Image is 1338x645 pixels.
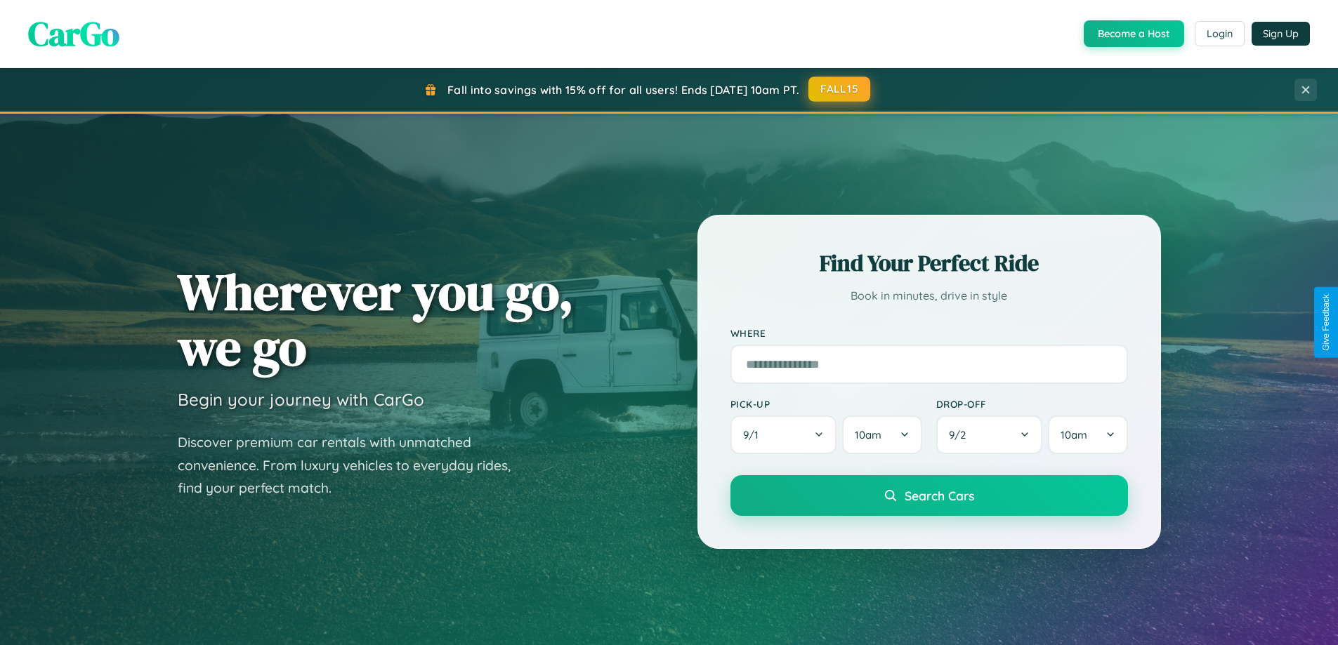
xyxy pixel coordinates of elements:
button: Search Cars [730,475,1128,516]
button: FALL15 [808,77,870,102]
span: Search Cars [905,488,974,503]
button: 9/1 [730,415,837,454]
label: Pick-up [730,398,922,410]
button: 10am [1048,415,1127,454]
div: Give Feedback [1321,294,1331,351]
h1: Wherever you go, we go [178,264,574,375]
span: 10am [1061,428,1087,441]
h2: Find Your Perfect Ride [730,248,1128,279]
span: 9 / 1 [743,428,766,441]
span: 9 / 2 [949,428,973,441]
p: Discover premium car rentals with unmatched convenience. From luxury vehicles to everyday rides, ... [178,431,529,500]
span: Fall into savings with 15% off for all users! Ends [DATE] 10am PT. [447,83,799,97]
button: Login [1195,21,1245,46]
button: Become a Host [1084,20,1184,47]
label: Where [730,327,1128,339]
button: 10am [842,415,921,454]
h3: Begin your journey with CarGo [178,389,424,410]
span: CarGo [28,11,119,57]
button: 9/2 [936,415,1043,454]
button: Sign Up [1252,22,1310,46]
p: Book in minutes, drive in style [730,286,1128,306]
span: 10am [855,428,881,441]
label: Drop-off [936,398,1128,410]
